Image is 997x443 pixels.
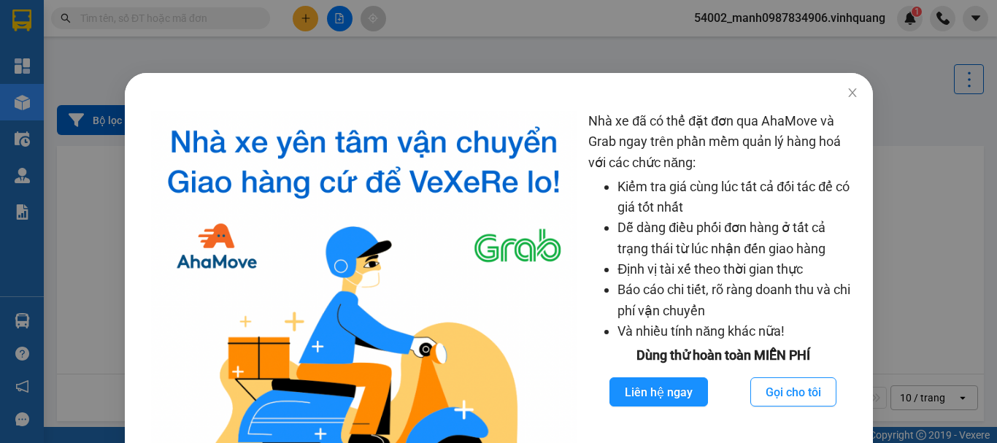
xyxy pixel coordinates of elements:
[831,73,872,114] button: Close
[766,383,821,401] span: Gọi cho tôi
[617,259,858,280] li: Định vị tài xế theo thời gian thực
[617,217,858,259] li: Dễ dàng điều phối đơn hàng ở tất cả trạng thái từ lúc nhận đến giao hàng
[609,377,708,407] button: Liên hệ ngay
[588,345,858,366] div: Dùng thử hoàn toàn MIỄN PHÍ
[617,321,858,342] li: Và nhiều tính năng khác nữa!
[625,383,693,401] span: Liên hệ ngay
[617,177,858,218] li: Kiểm tra giá cùng lúc tất cả đối tác để có giá tốt nhất
[846,87,858,99] span: close
[617,280,858,321] li: Báo cáo chi tiết, rõ ràng doanh thu và chi phí vận chuyển
[750,377,836,407] button: Gọi cho tôi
